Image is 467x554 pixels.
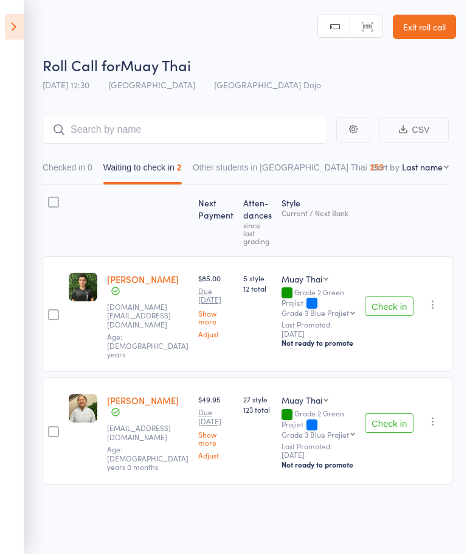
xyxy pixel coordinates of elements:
div: Grade 2 Green Prajiet [282,288,355,317]
button: Check in [365,413,413,433]
span: 123 total [243,404,272,415]
input: Search by name [43,116,327,144]
span: 27 style [243,394,272,404]
a: Show more [198,309,233,325]
small: Sanatmehta.sm@gmail.com [107,303,186,329]
span: Muay Thai [120,55,191,75]
small: Due [DATE] [198,287,233,304]
div: Grade 3 Blue Prajiet [282,430,349,438]
div: $49.95 [198,394,233,459]
span: 12 total [243,283,272,293]
div: Atten­dances [238,191,277,251]
a: Show more [198,430,233,446]
span: [DATE] 12:30 [43,79,89,91]
span: [GEOGRAPHIC_DATA] [108,79,195,91]
small: Last Promoted: [DATE] [282,442,355,460]
button: Other students in [GEOGRAPHIC_DATA] Thai153 [193,156,384,184]
div: 153 [370,163,384,172]
div: Not ready to promote [282,338,355,348]
div: Last name [402,161,443,173]
a: [PERSON_NAME] [107,273,179,286]
div: Style [277,191,360,251]
a: [PERSON_NAME] [107,394,179,407]
small: Due [DATE] [198,408,233,426]
div: $85.00 [198,273,233,338]
img: image1743486862.png [69,394,97,423]
button: Waiting to check in2 [103,156,182,184]
span: [GEOGRAPHIC_DATA] Dojo [214,79,321,91]
span: 5 style [243,273,272,283]
img: image1748419074.png [69,273,97,301]
a: Adjust [198,330,233,338]
div: Grade 2 Green Prajiet [282,409,355,438]
div: Muay Thai [282,394,322,406]
div: 2 [177,163,182,172]
div: Next Payment [193,191,238,251]
div: Muay Thai [282,273,322,285]
div: Current / Next Rank [282,209,355,217]
small: Last Promoted: [DATE] [282,320,355,338]
div: since last grading [243,221,272,245]
div: Grade 3 Blue Prajiet [282,309,349,317]
span: Roll Call for [43,55,120,75]
a: Exit roll call [393,15,456,39]
button: Check in [365,296,413,316]
button: CSV [379,117,449,143]
span: Age: [DEMOGRAPHIC_DATA] years 0 months [107,444,189,472]
small: Alyshiawong@gmail.com [107,424,186,441]
div: 0 [88,163,92,172]
label: Sort by [372,161,400,173]
div: Not ready to promote [282,460,355,469]
a: Adjust [198,451,233,459]
span: Age: [DEMOGRAPHIC_DATA] years [107,331,189,359]
button: Checked in0 [43,156,92,184]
